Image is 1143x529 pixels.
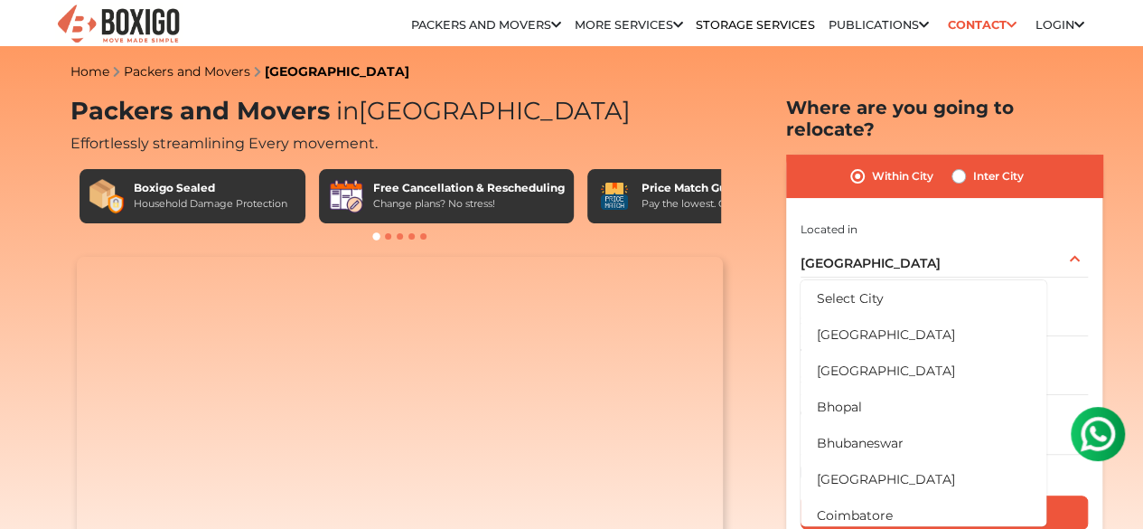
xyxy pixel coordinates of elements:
[642,180,779,196] div: Price Match Guarantee
[411,18,561,32] a: Packers and Movers
[973,165,1024,187] label: Inter City
[696,18,815,32] a: Storage Services
[70,135,378,152] span: Effortlessly streamlining Every movement.
[801,389,1046,425] li: Bhopal
[786,97,1102,140] h2: Where are you going to relocate?
[55,3,182,47] img: Boxigo
[328,178,364,214] img: Free Cancellation & Rescheduling
[373,180,565,196] div: Free Cancellation & Rescheduling
[942,11,1022,39] a: Contact
[330,96,631,126] span: [GEOGRAPHIC_DATA]
[336,96,359,126] span: in
[134,196,287,212] div: Household Damage Protection
[872,165,933,187] label: Within City
[801,280,1046,316] li: Select City
[801,255,941,271] span: [GEOGRAPHIC_DATA]
[642,196,779,212] div: Pay the lowest. Guaranteed!
[801,222,857,238] label: Located in
[89,178,125,214] img: Boxigo Sealed
[18,18,54,54] img: whatsapp-icon.svg
[70,97,730,127] h1: Packers and Movers
[596,178,632,214] img: Price Match Guarantee
[575,18,683,32] a: More services
[134,180,287,196] div: Boxigo Sealed
[801,461,1046,497] li: [GEOGRAPHIC_DATA]
[373,196,565,212] div: Change plans? No stress!
[801,316,1046,353] li: [GEOGRAPHIC_DATA]
[801,353,1046,389] li: [GEOGRAPHIC_DATA]
[1035,18,1083,32] a: Login
[70,63,109,80] a: Home
[801,425,1046,461] li: Bhubaneswar
[829,18,929,32] a: Publications
[124,63,250,80] a: Packers and Movers
[265,63,409,80] a: [GEOGRAPHIC_DATA]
